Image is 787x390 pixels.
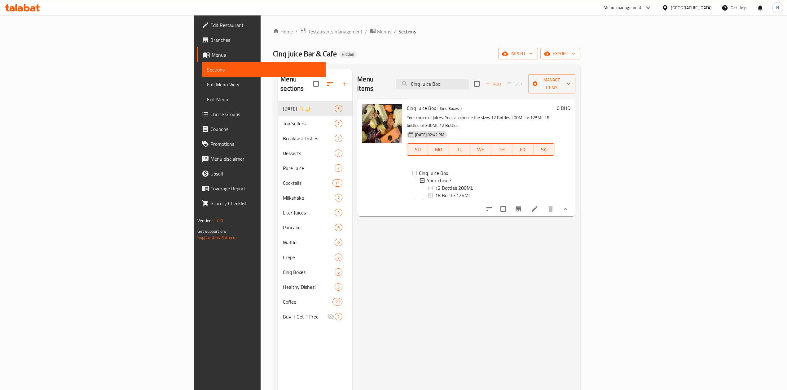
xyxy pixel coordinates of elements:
[335,149,342,157] div: items
[202,62,326,77] a: Sections
[283,283,335,291] span: Healthy Dishes!
[335,194,342,201] div: items
[283,149,335,157] span: Desserts
[283,164,335,172] span: Pure Juice
[207,96,321,103] span: Edit Menu
[335,268,342,276] div: items
[543,201,558,216] button: delete
[335,283,342,291] div: items
[339,51,357,58] div: Hidden
[335,225,342,231] span: 9
[283,239,335,246] span: Waffle
[335,150,342,156] span: 7
[335,106,342,112] span: 5
[197,233,237,241] a: Support.OpsPlatform
[278,101,352,116] div: [DATE] ✨🌙5
[333,180,342,186] span: 11
[497,202,510,215] span: Select to update
[419,169,448,177] span: Cinq Juice Box
[197,217,213,225] span: Version:
[473,145,489,154] span: WE
[437,105,462,112] div: Cinq Boxes
[197,32,326,47] a: Branches
[512,143,533,156] button: FR
[283,120,335,127] div: Top Sellers
[428,143,449,156] button: MO
[536,145,552,154] span: SA
[283,194,335,201] div: Milkshake
[278,146,352,161] div: Desserts7
[335,210,342,216] span: 3
[332,179,342,187] div: items
[339,52,357,57] span: Hidden
[300,28,363,36] a: Restaurants management
[335,209,342,216] div: items
[335,165,342,171] span: 7
[362,104,402,143] img: Cinq Juice Box
[335,253,342,261] div: items
[278,309,352,324] div: Buy 1 Get 1 Free2
[210,200,321,207] span: Grocery Checklist
[540,48,580,59] button: export
[283,105,335,112] span: [DATE] ✨🌙
[407,114,554,129] p: Your choice of juices. You can choose the sizes 12 Bottles 200ML or 125ML 18 bottles of 300ML 12 ...
[210,21,321,29] span: Edit Restaurant
[604,4,642,11] div: Menu-management
[283,135,335,142] div: Breakfast Dishes
[283,253,335,261] span: Crepe
[335,269,342,275] span: 6
[335,136,342,141] span: 7
[545,50,575,58] span: export
[558,201,573,216] button: show more
[776,4,779,11] span: N
[283,313,327,320] div: Buy 1 Get 1 Free
[202,92,326,107] a: Edit Menu
[335,135,342,142] div: items
[335,195,342,201] span: 7
[335,105,342,112] div: items
[528,74,575,93] button: Manage items
[283,209,335,216] div: Liter Juices
[485,80,502,88] span: Add
[483,79,503,89] button: Add
[498,48,538,59] button: import
[335,120,342,127] div: items
[370,28,391,36] a: Menus
[278,250,352,265] div: Crepe5
[283,224,335,231] span: Pancake
[335,224,342,231] div: items
[278,175,352,190] div: Cocktails11
[515,145,531,154] span: FR
[212,51,321,58] span: Menus
[470,143,491,156] button: WE
[327,313,335,320] svg: Inactive section
[213,217,223,225] span: 1.0.0
[437,105,461,112] span: Cinq Boxes
[452,145,468,154] span: TU
[197,227,226,235] span: Get support on:
[283,268,335,276] span: Cinq Boxes
[278,190,352,205] div: Milkshake7
[470,77,483,90] span: Select section
[503,79,528,89] span: Select section first
[210,36,321,44] span: Branches
[283,179,332,187] div: Cocktails
[482,201,497,216] button: sort-choices
[197,107,326,122] a: Choice Groups
[278,265,352,279] div: Cinq Boxes6
[407,143,428,156] button: SU
[335,164,342,172] div: items
[278,99,352,327] nav: Menu sections
[533,143,554,156] button: SA
[283,298,332,305] div: Coffee
[197,122,326,136] a: Coupons
[483,79,503,89] span: Add item
[365,28,367,35] li: /
[278,116,352,131] div: Top Sellers7
[494,145,510,154] span: TH
[394,28,396,35] li: /
[533,76,570,92] span: Manage items
[491,143,512,156] button: TH
[427,177,451,184] span: Your choice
